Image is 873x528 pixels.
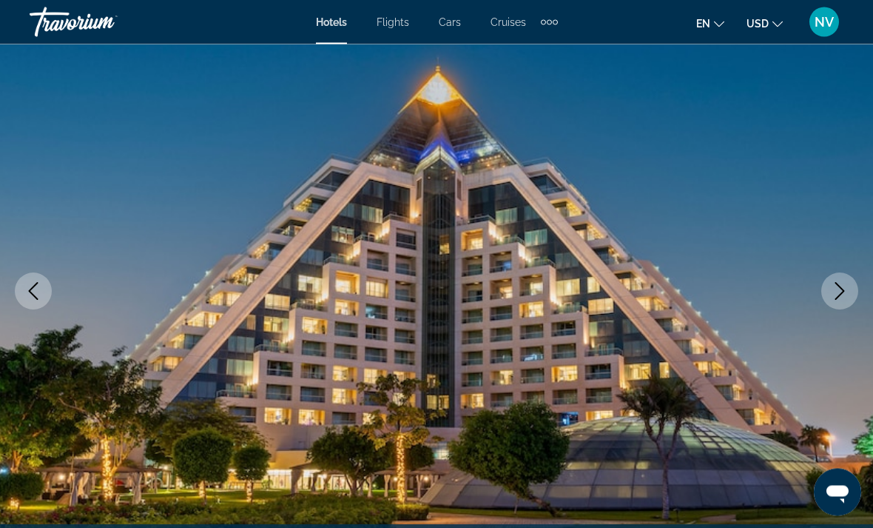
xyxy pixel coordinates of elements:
[15,273,52,310] button: Previous image
[814,469,861,516] iframe: Button to launch messaging window
[30,3,178,41] a: Travorium
[696,18,710,30] span: en
[815,15,834,30] span: NV
[821,273,858,310] button: Next image
[805,7,843,38] button: User Menu
[746,13,783,34] button: Change currency
[439,16,461,28] a: Cars
[491,16,526,28] a: Cruises
[541,10,558,34] button: Extra navigation items
[316,16,347,28] a: Hotels
[696,13,724,34] button: Change language
[377,16,409,28] a: Flights
[746,18,769,30] span: USD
